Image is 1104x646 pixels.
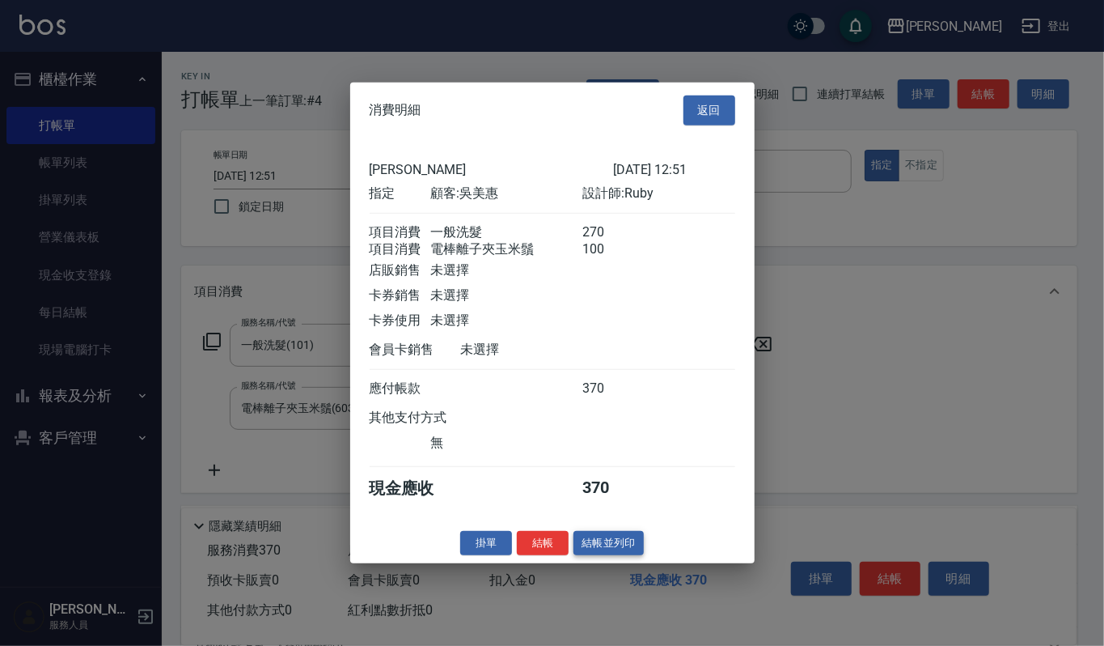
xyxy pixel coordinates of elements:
div: 未選擇 [430,287,582,304]
div: 顧客: 吳美惠 [430,185,582,202]
div: [DATE] 12:51 [613,161,735,176]
div: 未選擇 [430,261,582,278]
div: 電棒離子夾玉米鬚 [430,240,582,257]
div: 卡券使用 [370,312,430,329]
div: 店販銷售 [370,261,430,278]
div: 270 [582,223,643,240]
div: 370 [582,477,643,499]
div: [PERSON_NAME] [370,161,613,176]
div: 會員卡銷售 [370,341,461,358]
div: 100 [582,240,643,257]
div: 未選擇 [461,341,613,358]
button: 返回 [683,96,735,125]
button: 掛單 [460,530,512,555]
div: 卡券銷售 [370,287,430,304]
div: 370 [582,380,643,397]
div: 現金應收 [370,477,461,499]
div: 指定 [370,185,430,202]
button: 結帳並列印 [573,530,644,555]
div: 一般洗髮 [430,223,582,240]
div: 應付帳款 [370,380,430,397]
span: 消費明細 [370,102,421,118]
div: 未選擇 [430,312,582,329]
div: 項目消費 [370,240,430,257]
div: 項目消費 [370,223,430,240]
button: 結帳 [517,530,569,555]
div: 其他支付方式 [370,409,492,426]
div: 無 [430,434,582,451]
div: 設計師: Ruby [582,185,734,202]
